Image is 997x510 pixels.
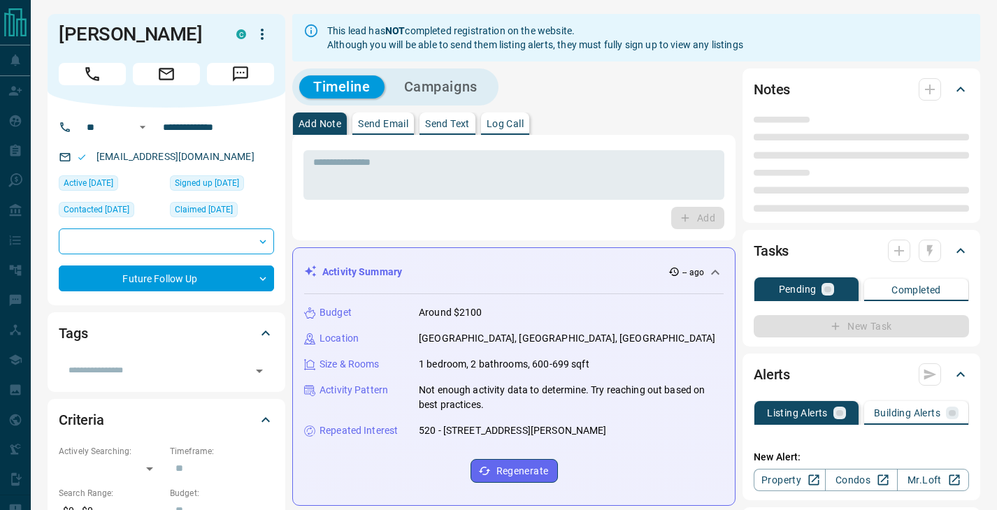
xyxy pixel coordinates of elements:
[175,203,233,217] span: Claimed [DATE]
[327,18,743,57] div: This lead has completed registration on the website. Although you will be able to send them listi...
[170,445,274,458] p: Timeframe:
[754,363,790,386] h2: Alerts
[874,408,940,418] p: Building Alerts
[59,63,126,85] span: Call
[754,450,969,465] p: New Alert:
[754,358,969,391] div: Alerts
[419,305,482,320] p: Around $2100
[779,284,817,294] p: Pending
[767,408,828,418] p: Listing Alerts
[754,73,969,106] div: Notes
[134,119,151,136] button: Open
[320,305,352,320] p: Budget
[304,259,724,285] div: Activity Summary-- ago
[175,176,239,190] span: Signed up [DATE]
[64,203,129,217] span: Contacted [DATE]
[299,75,385,99] button: Timeline
[425,119,470,129] p: Send Text
[320,423,398,438] p: Repeated Interest
[59,265,274,291] div: Future Follow Up
[299,119,341,129] p: Add Note
[59,202,163,221] div: Tue Aug 05 2025
[358,119,408,129] p: Send Email
[419,357,589,372] p: 1 bedroom, 2 bathrooms, 600-699 sqft
[419,331,715,346] p: [GEOGRAPHIC_DATA], [GEOGRAPHIC_DATA], [GEOGRAPHIC_DATA]
[320,357,380,372] p: Size & Rooms
[64,176,113,190] span: Active [DATE]
[682,266,704,279] p: -- ago
[419,423,607,438] p: 520 - [STREET_ADDRESS][PERSON_NAME]
[487,119,524,129] p: Log Call
[59,445,163,458] p: Actively Searching:
[59,23,215,45] h1: [PERSON_NAME]
[385,25,405,36] strong: NOT
[250,361,269,381] button: Open
[96,151,254,162] a: [EMAIL_ADDRESS][DOMAIN_NAME]
[825,469,897,491] a: Condos
[891,285,941,295] p: Completed
[897,469,969,491] a: Mr.Loft
[320,383,388,398] p: Activity Pattern
[390,75,492,99] button: Campaigns
[170,175,274,195] div: Tue Aug 05 2025
[471,459,558,483] button: Regenerate
[133,63,200,85] span: Email
[59,322,87,344] h2: Tags
[419,383,724,412] p: Not enough activity data to determine. Try reaching out based on best practices.
[754,78,790,101] h2: Notes
[236,29,246,39] div: condos.ca
[59,409,104,431] h2: Criteria
[322,265,402,279] p: Activity Summary
[59,316,274,350] div: Tags
[320,331,359,346] p: Location
[59,487,163,500] p: Search Range:
[754,469,826,491] a: Property
[59,403,274,437] div: Criteria
[754,234,969,268] div: Tasks
[754,240,789,262] h2: Tasks
[207,63,274,85] span: Message
[59,175,163,195] div: Tue Aug 05 2025
[170,487,274,500] p: Budget:
[77,152,87,162] svg: Email Valid
[170,202,274,221] div: Tue Aug 05 2025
